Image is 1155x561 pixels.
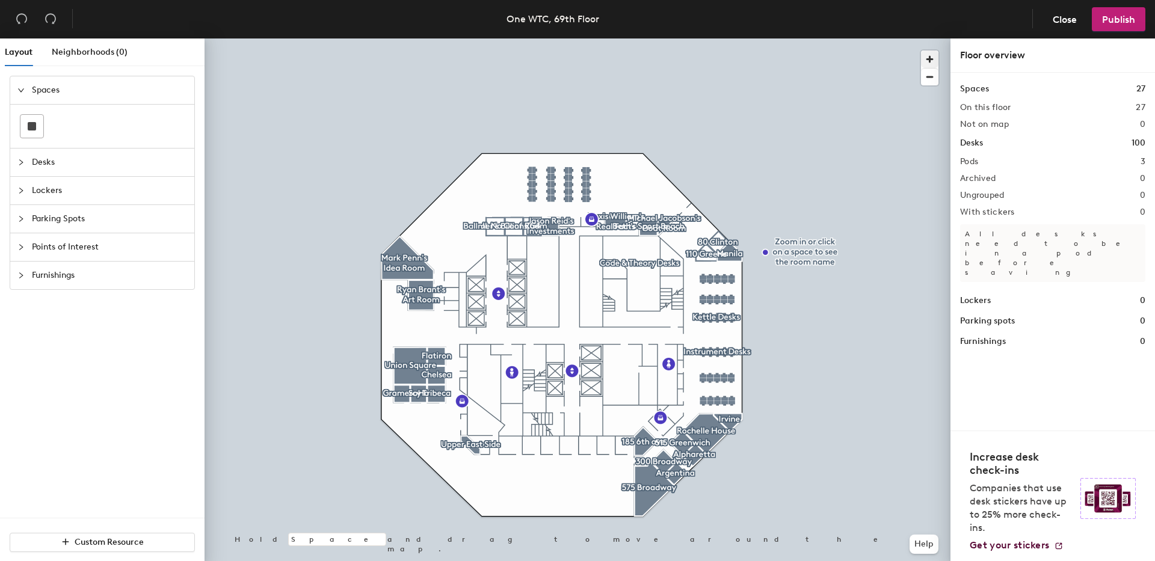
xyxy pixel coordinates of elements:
[5,47,32,57] span: Layout
[1092,7,1145,31] button: Publish
[1136,82,1145,96] h1: 27
[970,539,1049,551] span: Get your stickers
[17,187,25,194] span: collapsed
[1140,314,1145,328] h1: 0
[970,539,1064,551] a: Get your stickers
[32,262,187,289] span: Furnishings
[910,535,938,554] button: Help
[960,120,1009,129] h2: Not on map
[960,157,978,167] h2: Pods
[32,177,187,204] span: Lockers
[38,7,63,31] button: Redo (⌘ + ⇧ + Z)
[1140,120,1145,129] h2: 0
[1102,14,1135,25] span: Publish
[1136,103,1145,112] h2: 27
[17,272,25,279] span: collapsed
[960,48,1145,63] div: Floor overview
[960,103,1011,112] h2: On this floor
[960,191,1005,200] h2: Ungrouped
[970,482,1073,535] p: Companies that use desk stickers have up to 25% more check-ins.
[1140,207,1145,217] h2: 0
[17,244,25,251] span: collapsed
[1140,335,1145,348] h1: 0
[1080,478,1136,519] img: Sticker logo
[32,149,187,176] span: Desks
[1053,14,1077,25] span: Close
[10,533,195,552] button: Custom Resource
[32,76,187,104] span: Spaces
[960,294,991,307] h1: Lockers
[960,174,996,183] h2: Archived
[960,207,1015,217] h2: With stickers
[52,47,128,57] span: Neighborhoods (0)
[507,11,599,26] div: One WTC, 69th Floor
[32,205,187,233] span: Parking Spots
[970,450,1073,477] h4: Increase desk check-ins
[1043,7,1087,31] button: Close
[75,537,144,547] span: Custom Resource
[960,224,1145,282] p: All desks need to be in a pod before saving
[1140,191,1145,200] h2: 0
[960,82,989,96] h1: Spaces
[960,314,1015,328] h1: Parking spots
[17,159,25,166] span: collapsed
[1140,294,1145,307] h1: 0
[10,7,34,31] button: Undo (⌘ + Z)
[32,233,187,261] span: Points of Interest
[960,335,1006,348] h1: Furnishings
[1132,136,1145,150] h1: 100
[1140,174,1145,183] h2: 0
[17,87,25,94] span: expanded
[960,136,983,150] h1: Desks
[17,215,25,222] span: collapsed
[1141,157,1145,167] h2: 3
